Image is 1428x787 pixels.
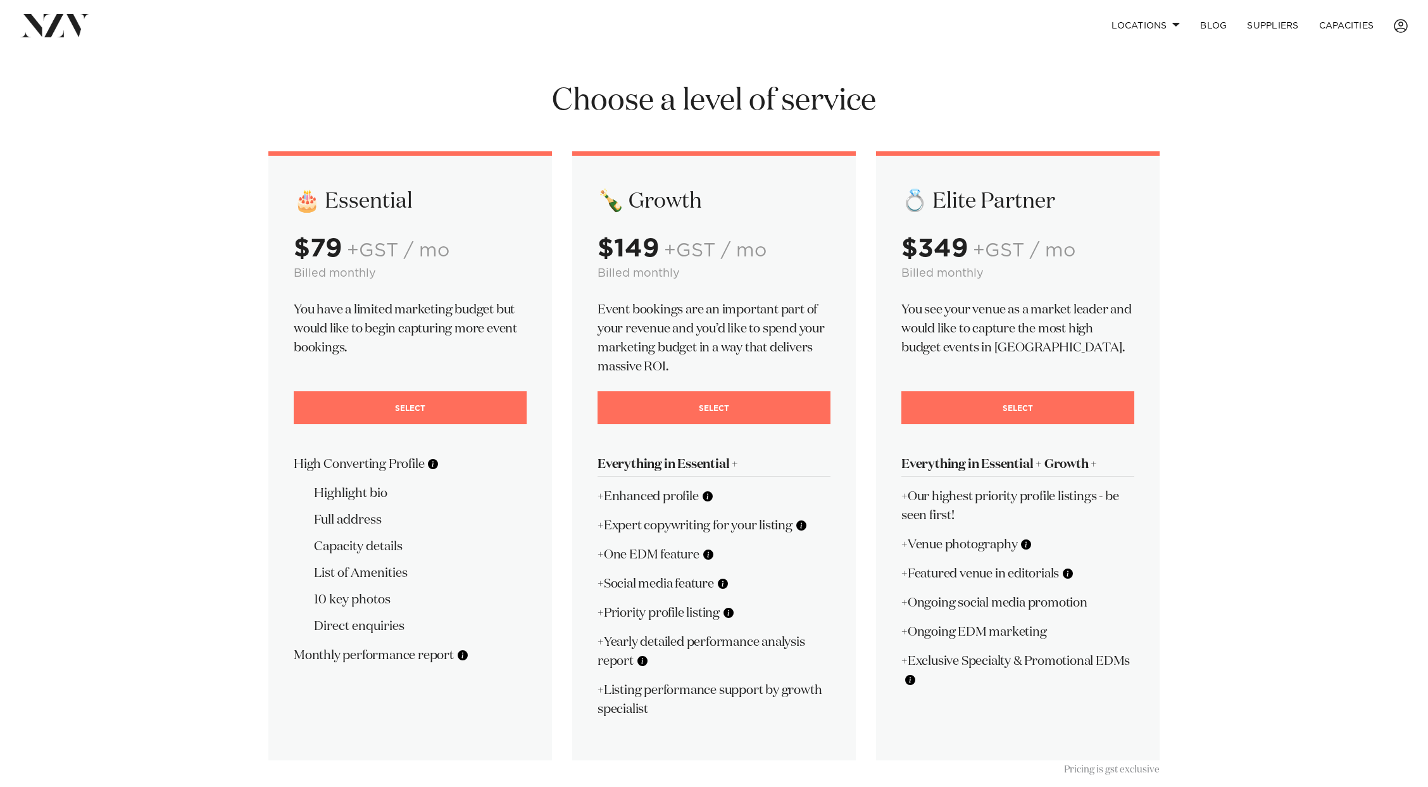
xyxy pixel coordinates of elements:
[294,646,527,665] p: Monthly performance report
[294,455,527,474] p: High Converting Profile
[901,593,1134,612] p: +Ongoing social media promotion
[598,603,830,622] p: +Priority profile listing
[598,574,830,593] p: +Social media feature
[314,563,527,582] li: List of Amenities
[314,484,527,503] li: Highlight bio
[664,241,767,260] span: +GST / mo
[598,268,680,279] small: Billed monthly
[598,187,830,215] h2: 🍾 Growth
[598,633,830,671] p: +Yearly detailed performance analysis report
[1309,12,1384,39] a: Capacities
[268,82,1160,121] h1: Choose a level of service
[901,268,984,279] small: Billed monthly
[901,564,1134,583] p: +Featured venue in editorials
[314,617,527,636] li: Direct enquiries
[1101,12,1190,39] a: Locations
[347,241,449,260] span: +GST / mo
[314,590,527,609] li: 10 key photos
[314,537,527,556] li: Capacity details
[598,681,830,719] p: +Listing performance support by growth specialist
[901,458,1097,470] strong: Everything in Essential + Growth +
[901,652,1134,689] p: +Exclusive Specialty & Promotional EDMs
[598,391,830,424] a: Select
[598,487,830,506] p: +Enhanced profile
[294,300,527,357] p: You have a limited marketing budget but would like to begin capturing more event bookings.
[901,236,968,261] strong: $349
[1064,765,1160,774] small: Pricing is gst exclusive
[598,300,830,376] p: Event bookings are an important part of your revenue and you’d like to spend your marketing budge...
[973,241,1075,260] span: +GST / mo
[294,236,342,261] strong: $79
[901,487,1134,525] p: +Our highest priority profile listings - be seen first!
[314,510,527,529] li: Full address
[598,545,830,564] p: +One EDM feature
[20,14,89,37] img: nzv-logo.png
[294,187,527,215] h2: 🎂 Essential
[598,516,830,535] p: +Expert copywriting for your listing
[294,391,527,424] a: Select
[901,535,1134,554] p: +Venue photography
[901,187,1134,215] h2: 💍 Elite Partner
[901,391,1134,424] a: Select
[294,268,376,279] small: Billed monthly
[598,458,738,470] strong: Everything in Essential +
[901,622,1134,641] p: +Ongoing EDM marketing
[1237,12,1308,39] a: SUPPLIERS
[901,300,1134,357] p: You see your venue as a market leader and would like to capture the most high budget events in [G...
[598,236,659,261] strong: $149
[1190,12,1237,39] a: BLOG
